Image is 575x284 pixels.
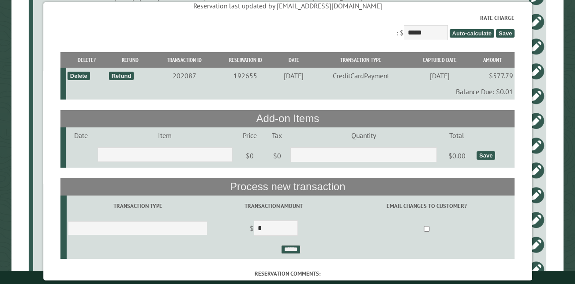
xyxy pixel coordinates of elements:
[68,202,208,210] label: Transaction Type
[37,240,95,249] div: F1
[66,52,107,68] th: Delete?
[109,72,134,80] div: Refund
[66,84,515,100] td: Balance Due: $0.01
[312,68,409,84] td: CreditCardPayment
[265,127,289,143] td: Tax
[470,68,515,84] td: $577.79
[215,52,275,68] th: Reservation ID
[275,52,312,68] th: Date
[60,14,515,42] div: : $
[37,116,95,125] div: E12
[409,68,470,84] td: [DATE]
[477,151,495,160] div: Save
[37,17,95,26] div: D8
[438,143,475,168] td: $0.00
[60,14,515,22] label: Rate Charge
[289,127,439,143] td: Quantity
[60,178,515,195] th: Process new transaction
[37,166,95,175] div: E15
[66,127,96,143] td: Date
[37,191,95,200] div: E6
[496,29,515,38] span: Save
[60,110,515,127] th: Add-on Items
[409,52,470,68] th: Captured Date
[60,269,515,278] label: Reservation comments:
[37,265,95,274] div: G9
[37,92,95,100] div: E11
[312,52,409,68] th: Transaction Type
[68,72,90,80] div: Delete
[37,42,95,51] div: D9
[275,68,312,84] td: [DATE]
[470,52,515,68] th: Amount
[37,141,95,150] div: E13
[60,1,515,11] div: Reservation last updated by [EMAIL_ADDRESS][DOMAIN_NAME]
[153,68,216,84] td: 202087
[438,127,475,143] td: Total
[209,217,338,242] td: $
[234,143,265,168] td: $0
[37,215,95,224] div: E9
[340,202,513,210] label: Email changes to customer?
[234,127,265,143] td: Price
[96,127,234,143] td: Item
[215,68,275,84] td: 192655
[210,202,337,210] label: Transaction Amount
[449,29,494,38] span: Auto-calculate
[107,52,153,68] th: Refund
[265,143,289,168] td: $0
[153,52,216,68] th: Transaction ID
[37,67,95,76] div: E10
